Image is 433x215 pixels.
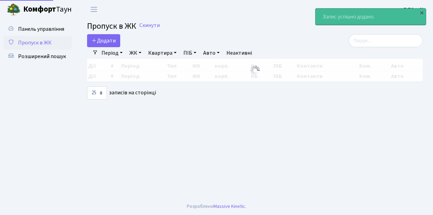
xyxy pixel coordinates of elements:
button: Переключити навігацію [85,4,102,15]
span: Таун [23,4,72,15]
a: Пропуск в ЖК [3,36,72,50]
input: Пошук... [349,34,423,47]
span: Додати [92,37,116,44]
a: Неактивні [224,47,255,59]
b: Комфорт [23,4,56,15]
span: Розширений пошук [18,53,66,60]
a: ЖК [127,47,144,59]
a: Розширений пошук [3,50,72,63]
b: ВЛ2 -. К. [404,6,425,13]
a: Панель управління [3,22,72,36]
span: Панель управління [18,25,64,33]
a: ВЛ2 -. К. [404,5,425,14]
label: записів на сторінці [87,86,156,99]
select: записів на сторінці [87,86,107,99]
a: Авто [200,47,222,59]
img: logo.png [7,3,20,16]
div: × [418,9,425,16]
a: Період [99,47,125,59]
a: ПІБ [181,47,199,59]
span: Пропуск в ЖК [87,20,136,32]
a: Massive Kinetic [213,203,245,210]
span: Пропуск в ЖК [18,39,52,46]
a: Квартира [145,47,179,59]
div: Запис успішно додано. [316,9,426,25]
img: Обробка... [250,65,261,76]
a: Скинути [139,22,160,29]
a: Додати [87,34,120,47]
div: Розроблено . [187,203,246,210]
